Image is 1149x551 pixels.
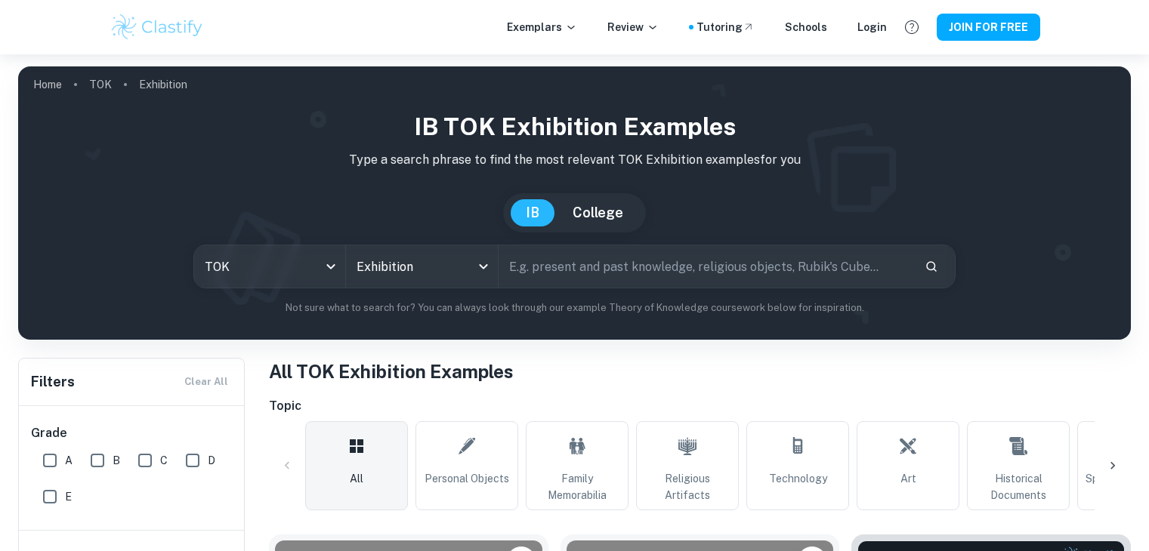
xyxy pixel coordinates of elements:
[857,19,887,35] a: Login
[269,358,1131,385] h1: All TOK Exhibition Examples
[899,14,925,40] button: Help and Feedback
[65,488,72,505] span: E
[507,19,577,35] p: Exemplars
[900,470,916,487] span: Art
[350,470,363,487] span: All
[65,452,73,469] span: A
[511,199,554,226] button: IB
[533,470,622,503] span: Family Memorabilia
[269,397,1131,415] h6: Topic
[425,470,509,487] span: Personal Objects
[769,470,827,487] span: Technology
[558,199,638,226] button: College
[643,470,732,503] span: Religious Artifacts
[937,14,1040,41] button: JOIN FOR FREE
[33,74,62,95] a: Home
[30,151,1119,169] p: Type a search phrase to find the most relevant TOK Exhibition examples for you
[139,76,187,93] p: Exhibition
[160,452,168,469] span: C
[18,66,1131,340] img: profile cover
[30,300,1119,316] p: Not sure what to search for? You can always look through our example Theory of Knowledge coursewo...
[499,245,913,288] input: E.g. present and past knowledge, religious objects, Rubik's Cube...
[208,452,215,469] span: D
[31,371,75,392] h6: Filters
[697,19,755,35] a: Tutoring
[31,424,233,442] h6: Grade
[919,254,944,279] button: Search
[346,245,497,288] div: Exhibition
[607,19,659,35] p: Review
[194,245,345,288] div: TOK
[113,452,120,469] span: B
[89,74,112,95] a: TOK
[30,109,1119,145] h1: IB TOK Exhibition examples
[974,470,1063,503] span: Historical Documents
[110,12,205,42] img: Clastify logo
[785,19,827,35] a: Schools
